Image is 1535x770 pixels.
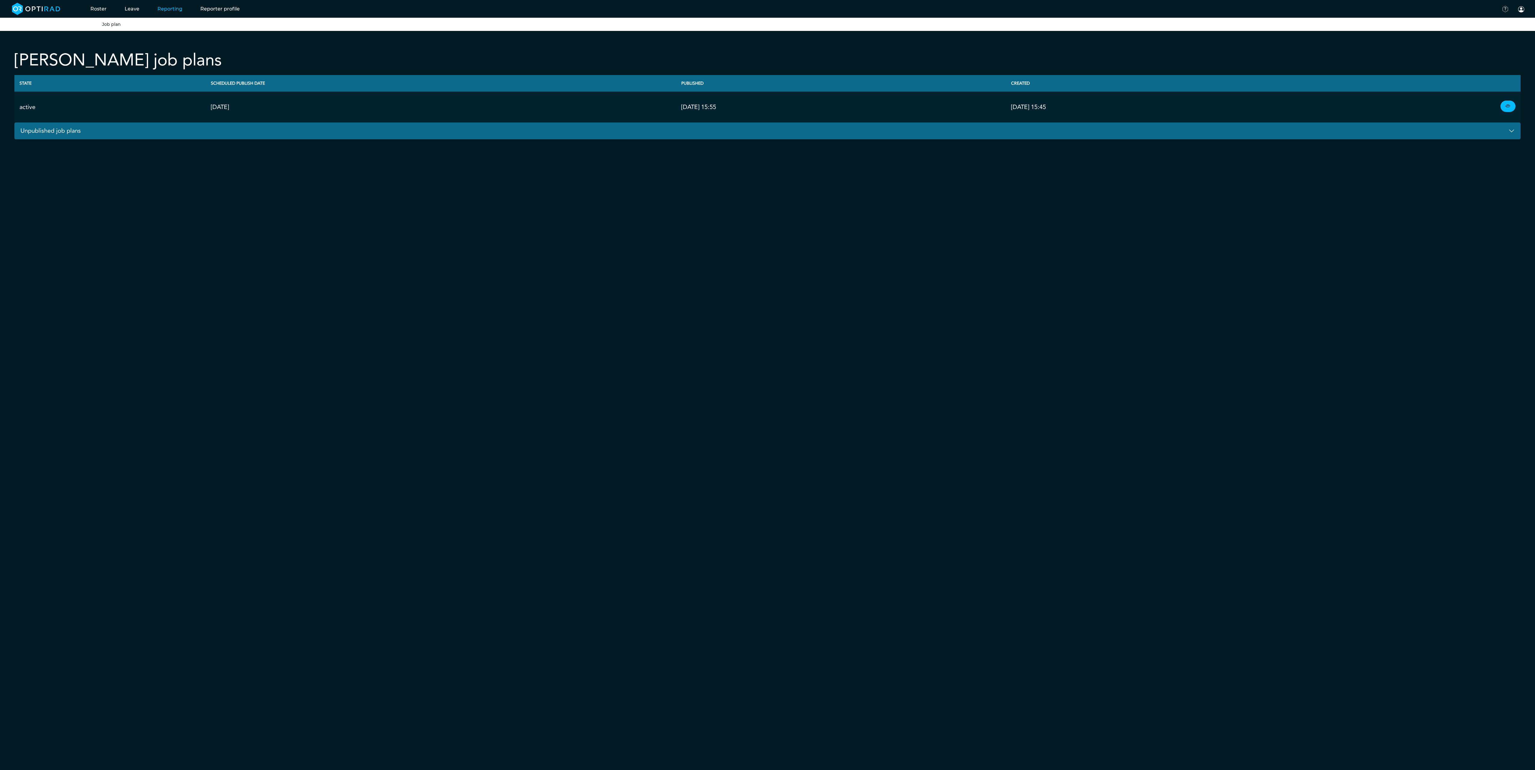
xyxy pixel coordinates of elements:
th: Created [1006,75,1336,92]
button: Unpublished job plans [14,122,1521,140]
img: brand-opti-rad-logos-blue-and-white-d2f68631ba2948856bd03f2d395fb146ddc8fb01b4b6e9315ea85fa773367... [12,3,60,15]
th: Scheduled Publish Date [206,75,676,92]
td: [DATE] 15:55 [676,92,1006,122]
td: [DATE] 15:45 [1006,92,1336,122]
td: [DATE] [206,92,676,122]
th: Published [676,75,1006,92]
h2: [PERSON_NAME] job plans [14,50,222,70]
td: active [14,92,206,122]
th: State [14,75,206,92]
a: Job plan [102,22,121,27]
